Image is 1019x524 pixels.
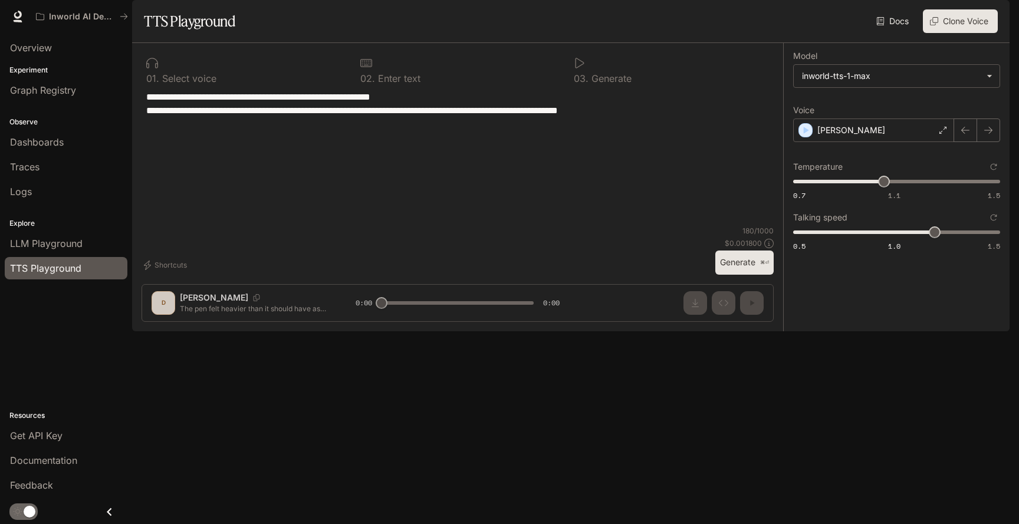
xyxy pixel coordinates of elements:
[888,190,900,200] span: 1.1
[923,9,998,33] button: Clone Voice
[802,70,981,82] div: inworld-tts-1-max
[793,190,806,200] span: 0.7
[817,124,885,136] p: [PERSON_NAME]
[793,241,806,251] span: 0.5
[142,256,192,275] button: Shortcuts
[144,9,235,33] h1: TTS Playground
[146,74,159,83] p: 0 1 .
[360,74,375,83] p: 0 2 .
[987,160,1000,173] button: Reset to default
[49,12,115,22] p: Inworld AI Demos
[987,211,1000,224] button: Reset to default
[31,5,133,28] button: All workspaces
[159,74,216,83] p: Select voice
[375,74,420,83] p: Enter text
[793,52,817,60] p: Model
[589,74,632,83] p: Generate
[793,106,814,114] p: Voice
[888,241,900,251] span: 1.0
[760,259,769,266] p: ⌘⏎
[988,190,1000,200] span: 1.5
[793,213,847,222] p: Talking speed
[574,74,589,83] p: 0 3 .
[794,65,1000,87] div: inworld-tts-1-max
[715,251,774,275] button: Generate⌘⏎
[988,241,1000,251] span: 1.5
[793,163,843,171] p: Temperature
[874,9,913,33] a: Docs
